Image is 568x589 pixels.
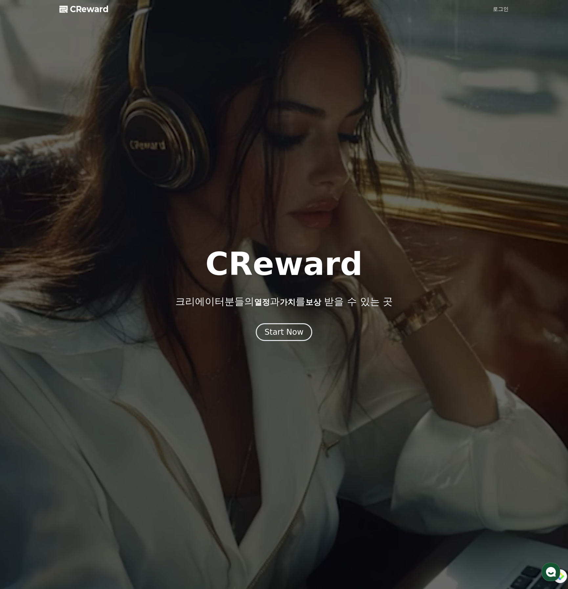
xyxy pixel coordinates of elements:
p: 크리에이터분들의 과 를 받을 수 있는 곳 [175,296,393,307]
span: 보상 [305,298,321,307]
span: 가치 [280,298,295,307]
h1: CReward [205,248,362,280]
span: 열정 [254,298,270,307]
button: Start Now [256,323,313,341]
span: CReward [70,4,109,14]
div: Start Now [265,327,304,337]
a: 로그인 [493,5,509,13]
a: CReward [59,4,109,14]
a: Start Now [256,330,313,336]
